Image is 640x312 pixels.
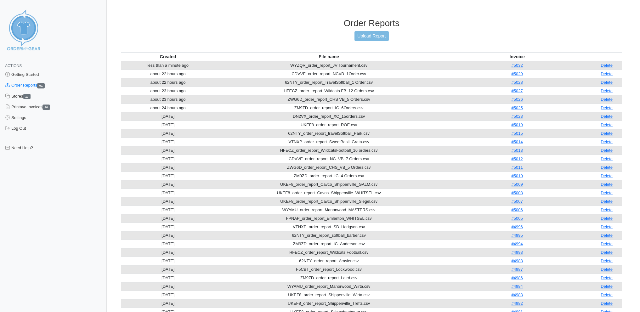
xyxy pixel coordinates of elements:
[121,299,215,308] td: [DATE]
[512,250,523,255] a: #4993
[121,231,215,240] td: [DATE]
[215,282,443,291] td: WYAMU_order_report_Manorwood_Wirta.csv
[512,284,523,289] a: #4984
[121,172,215,180] td: [DATE]
[215,180,443,189] td: UKEF8_order_report_Cavco_Shippenville_GALM.csv
[215,265,443,274] td: F5CBT_order_report_Lockwood.csv
[601,267,613,272] a: Delete
[512,216,523,221] a: #5005
[215,112,443,121] td: DN2VX_order_report_XC_15orders.csv
[512,131,523,136] a: #5015
[121,223,215,231] td: [DATE]
[512,182,523,187] a: #5009
[121,155,215,163] td: [DATE]
[121,104,215,112] td: about 24 hours ago
[215,299,443,308] td: UKEF8_order_report_Shippenville_Trefts.csv
[215,206,443,214] td: WYAMU_order_report_Manorwood_MASTERS.csv
[601,97,613,102] a: Delete
[512,199,523,204] a: #5007
[215,78,443,87] td: 62NTY_order_report_TravelSoftball_1 Order.csv
[121,18,622,29] h3: Order Reports
[512,165,523,170] a: #5011
[121,163,215,172] td: [DATE]
[601,114,613,119] a: Delete
[121,248,215,257] td: [DATE]
[601,284,613,289] a: Delete
[601,71,613,76] a: Delete
[215,257,443,265] td: 62NTY_order_report_Amsler.csv
[601,131,613,136] a: Delete
[121,291,215,299] td: [DATE]
[512,233,523,238] a: #4995
[121,61,215,70] td: less than a minute ago
[215,189,443,197] td: UKEF8_order_report_Cavco_Shippenville_WHITSEL.csv
[512,275,523,280] a: #4986
[601,275,613,280] a: Delete
[121,180,215,189] td: [DATE]
[121,112,215,121] td: [DATE]
[121,52,215,61] th: Created
[215,240,443,248] td: ZM9ZD_order_report_IC_Anderson.csv
[512,105,523,110] a: #5025
[121,87,215,95] td: about 23 hours ago
[121,274,215,282] td: [DATE]
[121,189,215,197] td: [DATE]
[512,148,523,153] a: #5013
[215,197,443,206] td: UKEF8_order_report_Cavco_Shippenville_Siegel.csv
[215,87,443,95] td: HFECZ_order_report_Wildcats FB_12 Orders.csv
[601,216,613,221] a: Delete
[121,70,215,78] td: about 22 hours ago
[121,121,215,129] td: [DATE]
[121,95,215,104] td: about 23 hours ago
[215,104,443,112] td: ZM9ZD_order_report_IC_6Orders.csv
[121,282,215,291] td: [DATE]
[512,156,523,161] a: #5012
[601,165,613,170] a: Delete
[512,301,523,306] a: #4982
[121,146,215,155] td: [DATE]
[121,214,215,223] td: [DATE]
[37,83,45,88] span: 91
[601,233,613,238] a: Delete
[215,129,443,138] td: 62NTY_order_report_travelSoftball_Park.csv
[215,70,443,78] td: CDVVE_order_report_NCVB_1Order.csv
[601,88,613,93] a: Delete
[215,155,443,163] td: CDVVE_order_report_NC_VB_7 Orders.csv
[512,114,523,119] a: #5023
[215,172,443,180] td: ZM9ZD_order_report_IC_4 Orders.csv
[121,206,215,214] td: [DATE]
[512,241,523,246] a: #4994
[121,129,215,138] td: [DATE]
[215,223,443,231] td: VTNXP_order_report_SB_Hadgson.csv
[512,173,523,178] a: #5010
[512,224,523,229] a: #4996
[215,138,443,146] td: VTNXP_order_report_SweetBasil_Grata.csv
[512,207,523,212] a: #5006
[601,301,613,306] a: Delete
[512,80,523,85] a: #5028
[215,121,443,129] td: UKEF8_order_report_ROE.csv
[601,190,613,195] a: Delete
[215,231,443,240] td: 62NTY_order_report_softball_barber.csv
[601,224,613,229] a: Delete
[215,146,443,155] td: HFECZ_order_report_WildcatsFootball_16 orders.csv
[512,267,523,272] a: #4987
[601,156,613,161] a: Delete
[601,207,613,212] a: Delete
[601,258,613,263] a: Delete
[215,291,443,299] td: UKEF8_order_report_Shippenville_Wirta.csv
[121,197,215,206] td: [DATE]
[121,240,215,248] td: [DATE]
[215,95,443,104] td: ZWG6D_order_report_CHS VB_5 Orders.csv
[601,80,613,85] a: Delete
[601,63,613,68] a: Delete
[601,241,613,246] a: Delete
[512,97,523,102] a: #5026
[601,105,613,110] a: Delete
[601,148,613,153] a: Delete
[23,94,31,99] span: 17
[512,63,523,68] a: #5032
[512,88,523,93] a: #5027
[5,64,22,68] span: Actions
[354,31,388,41] a: Upload Report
